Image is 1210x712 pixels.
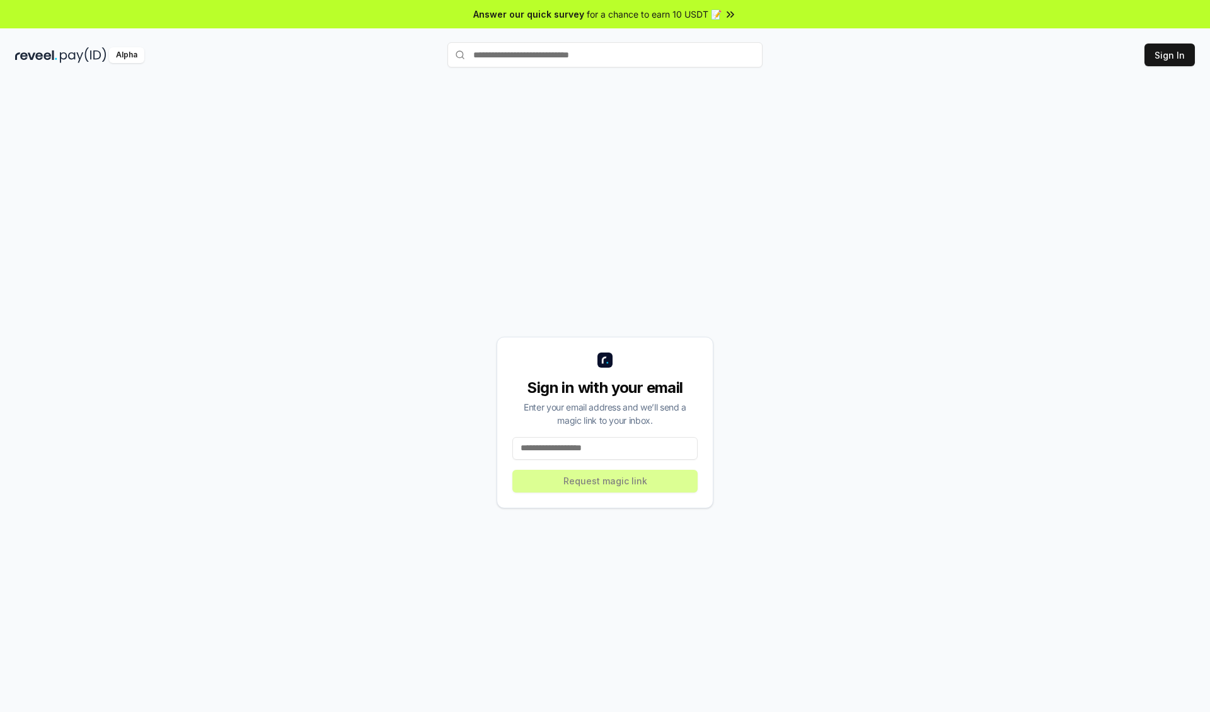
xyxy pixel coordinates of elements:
img: logo_small [597,353,613,368]
img: pay_id [60,47,107,63]
span: for a chance to earn 10 USDT 📝 [587,8,722,21]
div: Enter your email address and we’ll send a magic link to your inbox. [512,400,698,427]
button: Sign In [1144,44,1195,66]
div: Alpha [109,47,144,63]
img: reveel_dark [15,47,57,63]
div: Sign in with your email [512,378,698,398]
span: Answer our quick survey [473,8,584,21]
